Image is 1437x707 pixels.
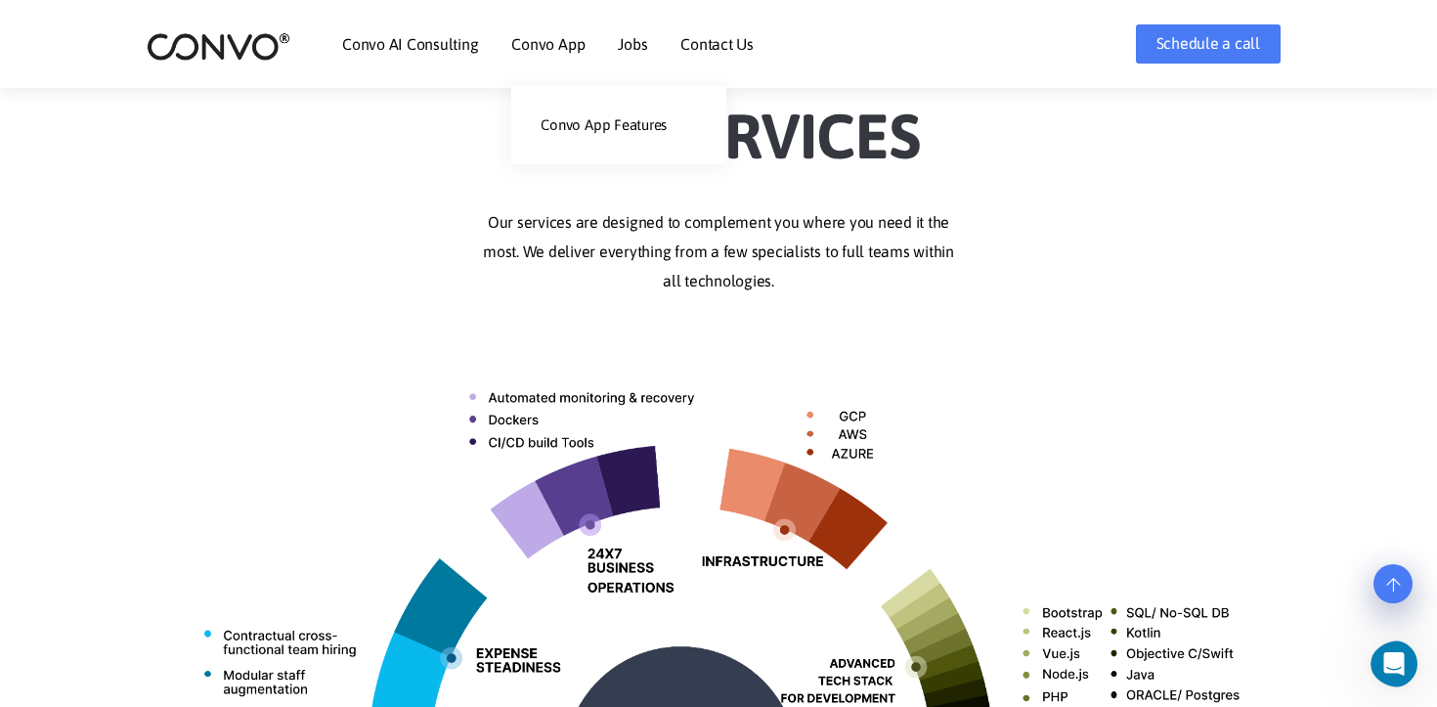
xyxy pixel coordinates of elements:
a: Convo AI Consulting [342,36,478,52]
iframe: Intercom live chat [1371,641,1431,687]
a: Convo App [511,36,585,52]
img: logo_2.png [147,31,290,62]
a: Convo App Features [511,106,726,145]
a: Jobs [618,36,647,52]
h2: Our Services [176,69,1261,179]
p: Our services are designed to complement you where you need it the most. We deliver everything fro... [176,208,1261,296]
a: Contact Us [680,36,754,52]
a: Schedule a call [1136,24,1281,64]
